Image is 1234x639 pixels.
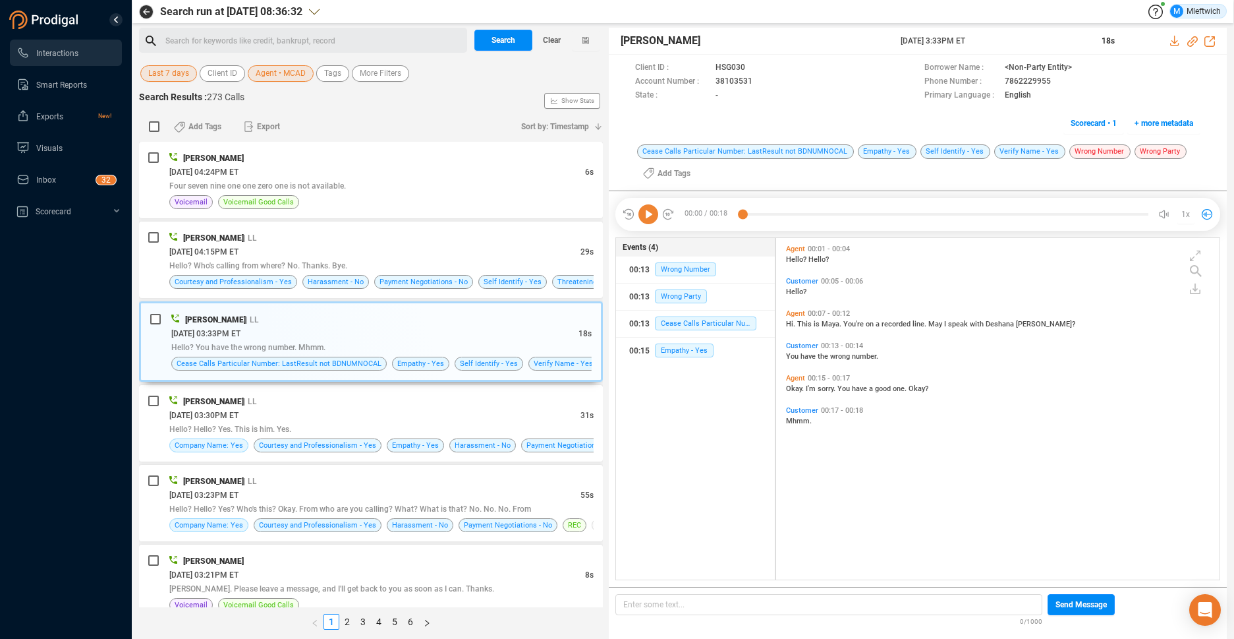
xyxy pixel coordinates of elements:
[818,384,837,393] span: sorry.
[1173,5,1180,18] span: M
[355,614,371,630] li: 3
[561,22,594,180] span: Show Stats
[106,175,111,189] p: 2
[306,614,323,630] li: Previous Page
[464,519,552,532] span: Payment Negotiations - No
[786,342,818,350] span: Customer
[177,357,381,370] span: Cease Calls Particular Number: LastResult not BDNUMNOCAL
[236,116,288,137] button: Export
[1005,89,1031,103] span: English
[858,144,916,159] span: Empathy - Yes
[169,411,238,420] span: [DATE] 03:30PM ET
[837,384,852,393] span: You
[901,35,1086,47] span: [DATE] 3:33PM ET
[948,320,970,328] span: speak
[629,313,650,334] div: 00:13
[484,276,542,288] span: Self Identify - Yes
[623,241,658,253] span: Events (4)
[246,315,259,324] span: | LL
[852,352,878,361] span: number.
[1055,594,1107,615] span: Send Message
[786,352,800,361] span: You
[1005,61,1072,75] span: <Non-Party Entity>
[308,276,364,288] span: Harassment - No
[616,257,775,283] button: 00:13Wrong Number
[10,166,122,193] li: Inbox
[248,65,314,82] button: Agent • MCAD
[1063,113,1124,134] button: Scorecard • 1
[1127,113,1200,134] button: + more metadata
[924,75,998,89] span: Phone Number :
[10,135,122,161] li: Visuals
[139,92,207,102] span: Search Results :
[9,11,82,29] img: prodigal-logo
[1135,144,1187,159] span: Wrong Party
[629,286,650,307] div: 00:13
[786,255,808,264] span: Hello?
[257,116,280,137] span: Export
[585,570,594,580] span: 8s
[10,40,122,66] li: Interactions
[580,411,594,420] span: 31s
[10,71,122,98] li: Smart Reports
[352,65,409,82] button: More Filters
[16,103,111,129] a: ExportsNew!
[805,245,853,253] span: 00:01 - 00:04
[171,329,240,338] span: [DATE] 03:33PM ET
[169,167,238,177] span: [DATE] 04:24PM ET
[16,166,111,193] a: Inbox
[175,519,243,532] span: Company Name: Yes
[392,439,439,452] span: Empathy - Yes
[928,320,944,328] span: May
[140,65,197,82] button: Last 7 days
[786,374,805,382] span: Agent
[16,71,111,98] a: Smart Reports
[616,338,775,364] button: 00:15Empathy - Yes
[16,135,111,161] a: Visuals
[843,320,866,328] span: You're
[183,557,244,566] span: [PERSON_NAME]
[1170,5,1221,18] div: Mleftwich
[96,175,116,185] sup: 32
[786,417,812,425] span: Mhmm.
[818,406,866,415] span: 00:17 - 00:18
[148,65,189,82] span: Last 7 days
[616,311,775,337] button: 00:13Cease Calls Particular Number: LastResult not BDNUMNOCAL
[805,374,853,382] span: 00:15 - 00:17
[223,196,294,208] span: Voicemail Good Calls
[1069,144,1131,159] span: Wrong Number
[513,116,603,137] button: Sort by: Timestamp
[169,491,238,500] span: [DATE] 03:23PM ET
[387,614,403,630] li: 5
[715,61,745,75] span: HSG030
[786,309,805,318] span: Agent
[166,116,229,137] button: Add Tags
[532,30,572,51] button: Clear
[1102,36,1115,46] span: 18s
[372,615,386,629] a: 4
[418,614,435,630] button: right
[379,276,468,288] span: Payment Negotiations - No
[924,89,998,103] span: Primary Language :
[994,144,1065,159] span: Verify Name - Yes
[924,61,998,75] span: Borrower Name :
[183,154,244,163] span: [PERSON_NAME]
[403,615,418,629] a: 6
[175,196,208,208] span: Voicemail
[800,352,818,361] span: have
[920,144,990,159] span: Self Identify - Yes
[101,175,106,189] p: 3
[866,320,876,328] span: on
[675,204,743,224] span: 00:00 / 00:18
[1005,75,1051,89] span: 7862229955
[139,222,603,298] div: [PERSON_NAME]| LL[DATE] 04:15PM ET29sHello? Who's calling from where? No. Thanks. Bye.Courtesy an...
[356,615,370,629] a: 3
[340,615,354,629] a: 2
[580,247,594,257] span: 29s
[98,103,111,129] span: New!
[585,167,594,177] span: 6s
[543,30,561,51] span: Clear
[139,142,603,218] div: [PERSON_NAME][DATE] 04:24PM ET6sFour seven nine one one zero one is not available.VoicemailVoicem...
[139,465,603,541] div: [PERSON_NAME]| LL[DATE] 03:23PM ET55sHello? Hello? Yes? Who's this? Okay. From who are you callin...
[797,320,814,328] span: This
